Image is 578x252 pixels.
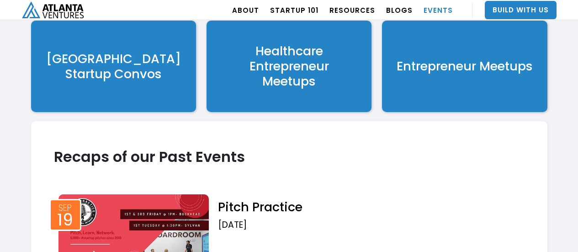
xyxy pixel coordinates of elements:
[397,59,533,74] div: Entrepreneur Meetups
[57,213,73,227] div: 19
[31,21,196,112] a: [GEOGRAPHIC_DATA]Startup Convos
[46,51,181,81] div: [GEOGRAPHIC_DATA] Startup Convos
[249,43,329,89] div: Healthcare Entrepreneur Meetups
[485,1,557,19] a: Build With Us
[58,204,72,212] div: Sep
[218,220,524,231] div: [DATE]
[382,21,547,112] a: Entrepreneur Meetups
[54,149,525,165] h2: Recaps of our Past Events
[207,21,372,112] a: HealthcareEntrepreneurMeetups
[218,199,524,215] h2: Pitch Practice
